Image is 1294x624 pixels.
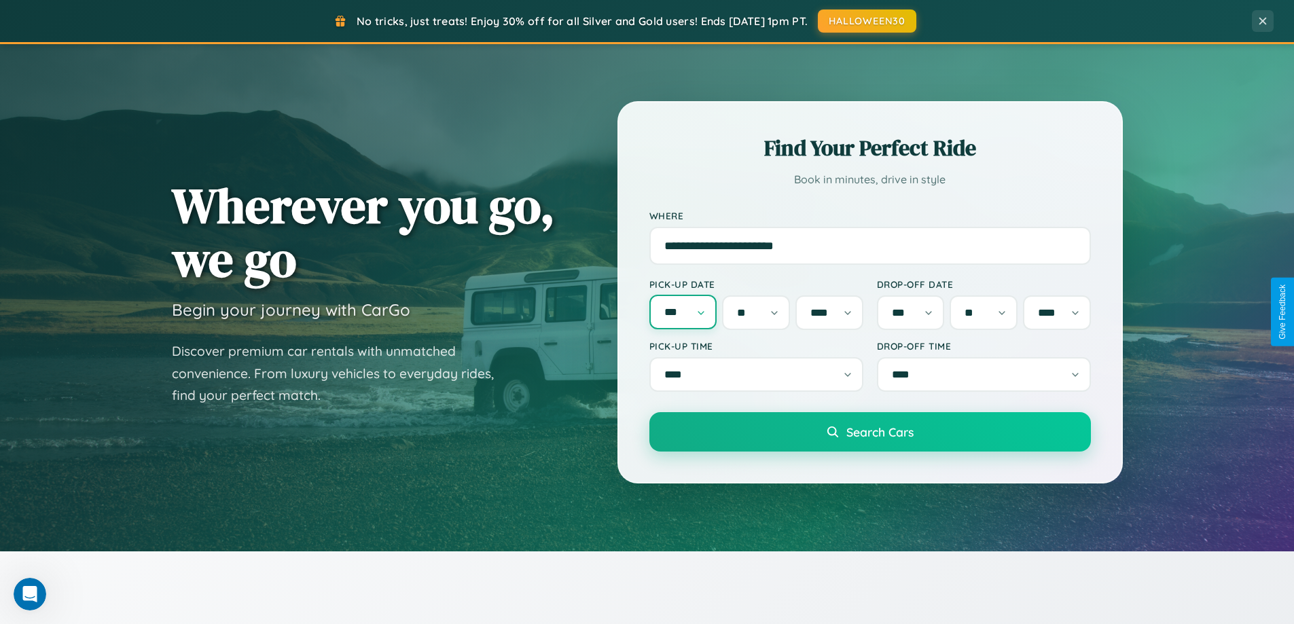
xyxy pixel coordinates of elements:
button: HALLOWEEN30 [818,10,916,33]
span: No tricks, just treats! Enjoy 30% off for all Silver and Gold users! Ends [DATE] 1pm PT. [357,14,808,28]
div: Give Feedback [1278,285,1287,339]
label: Drop-off Time [877,340,1091,352]
button: Search Cars [649,412,1091,452]
h3: Begin your journey with CarGo [172,299,410,320]
span: Search Cars [846,424,914,439]
h1: Wherever you go, we go [172,179,555,286]
label: Pick-up Date [649,278,863,290]
p: Book in minutes, drive in style [649,170,1091,189]
label: Where [649,210,1091,221]
p: Discover premium car rentals with unmatched convenience. From luxury vehicles to everyday rides, ... [172,340,511,407]
label: Drop-off Date [877,278,1091,290]
iframe: Intercom live chat [14,578,46,610]
h2: Find Your Perfect Ride [649,133,1091,163]
label: Pick-up Time [649,340,863,352]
